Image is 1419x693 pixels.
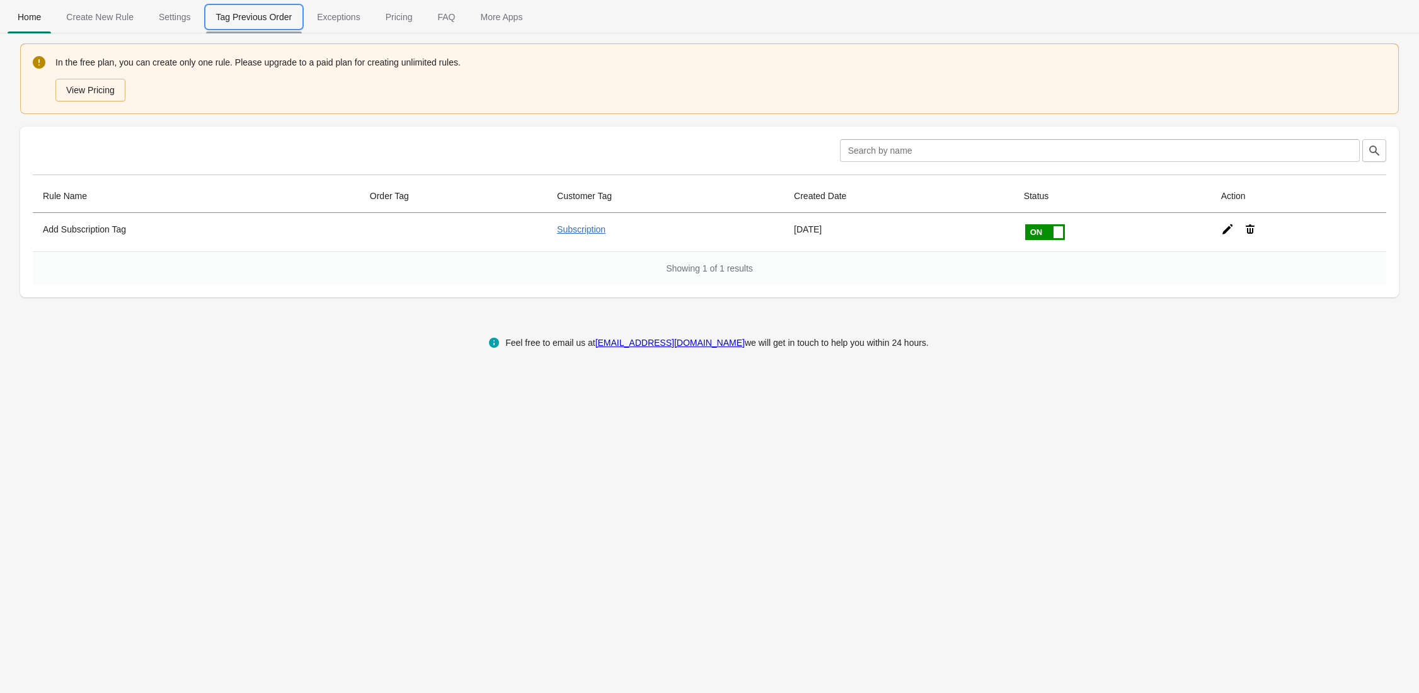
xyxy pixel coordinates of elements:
[33,180,360,213] th: Rule Name
[5,1,54,33] button: Home
[840,139,1360,162] input: Search by name
[33,213,360,251] th: Add Subscription Tag
[206,6,302,28] span: Tag Previous Order
[307,6,370,28] span: Exceptions
[54,1,146,33] button: Create_New_Rule
[376,6,423,28] span: Pricing
[56,6,144,28] span: Create New Rule
[146,1,204,33] button: Settings
[784,213,1014,251] td: [DATE]
[470,6,532,28] span: More Apps
[8,6,51,28] span: Home
[1014,180,1211,213] th: Status
[33,251,1386,285] div: Showing 1 of 1 results
[505,335,929,350] div: Feel free to email us at we will get in touch to help you within 24 hours.
[427,6,465,28] span: FAQ
[784,180,1014,213] th: Created Date
[557,224,606,234] a: Subscription
[547,180,784,213] th: Customer Tag
[55,55,1386,103] div: In the free plan, you can create only one rule. Please upgrade to a paid plan for creating unlimi...
[360,180,547,213] th: Order Tag
[149,6,201,28] span: Settings
[1211,180,1386,213] th: Action
[55,79,125,101] button: View Pricing
[595,338,745,348] a: [EMAIL_ADDRESS][DOMAIN_NAME]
